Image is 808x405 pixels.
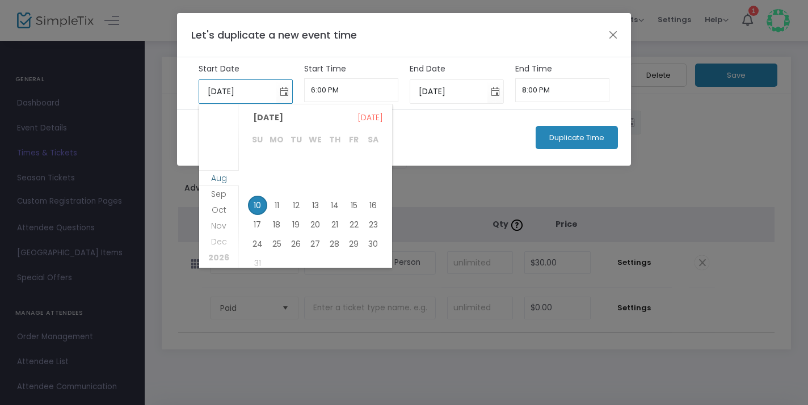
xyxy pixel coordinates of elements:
[248,109,288,126] span: [DATE]
[287,196,306,215] span: 12
[325,215,344,234] td: Thursday, August 21, 2025
[364,196,383,215] span: 16
[325,196,344,215] td: Thursday, August 14, 2025
[325,234,344,254] span: 28
[364,215,383,234] td: Saturday, August 23, 2025
[306,196,325,215] span: 13
[287,215,306,234] span: 19
[248,196,267,215] td: Sunday, August 10, 2025
[208,252,229,263] span: 2026
[306,234,325,254] span: 27
[364,234,383,254] span: 30
[304,63,399,75] label: Start Time
[248,196,267,215] span: 10
[325,234,344,254] td: Thursday, August 28, 2025
[364,234,383,254] td: Saturday, August 30, 2025
[212,204,226,216] span: Oct
[549,133,604,142] span: Duplicate Time
[211,188,226,200] span: Sep
[344,196,364,215] td: Friday, August 15, 2025
[276,80,292,103] button: Toggle calendar
[287,196,306,215] td: Tuesday, August 12, 2025
[606,27,621,42] button: Close
[248,215,267,234] span: 17
[357,109,383,125] span: [DATE]
[267,215,287,234] span: 18
[248,254,267,273] td: Sunday, August 31, 2025
[306,234,325,254] td: Wednesday, August 27, 2025
[304,78,399,102] input: Select Time
[325,196,344,215] span: 14
[306,215,325,234] td: Wednesday, August 20, 2025
[267,215,287,234] td: Monday, August 18, 2025
[515,63,610,75] label: End Time
[364,196,383,215] td: Saturday, August 16, 2025
[211,220,226,231] span: Nov
[325,215,344,234] span: 21
[287,234,306,254] td: Tuesday, August 26, 2025
[211,172,227,184] span: Aug
[344,234,364,254] span: 29
[410,80,488,103] input: Select date
[267,196,287,215] span: 11
[344,215,364,234] span: 22
[344,196,364,215] span: 15
[248,234,267,254] td: Sunday, August 24, 2025
[199,80,277,103] input: Select date
[287,234,306,254] span: 26
[487,80,503,103] button: Toggle calendar
[364,215,383,234] span: 23
[515,78,610,102] input: Select Time
[248,215,267,234] td: Sunday, August 17, 2025
[199,63,293,75] label: Start Date
[536,126,618,149] button: Duplicate Time
[267,234,287,254] td: Monday, August 25, 2025
[306,215,325,234] span: 20
[267,196,287,215] td: Monday, August 11, 2025
[267,234,287,254] span: 25
[344,215,364,234] td: Friday, August 22, 2025
[287,215,306,234] td: Tuesday, August 19, 2025
[211,236,227,247] span: Dec
[306,196,325,215] td: Wednesday, August 13, 2025
[191,28,357,42] span: Let's duplicate a new event time
[410,63,504,75] label: End Date
[248,254,267,273] span: 31
[344,234,364,254] td: Friday, August 29, 2025
[248,234,267,254] span: 24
